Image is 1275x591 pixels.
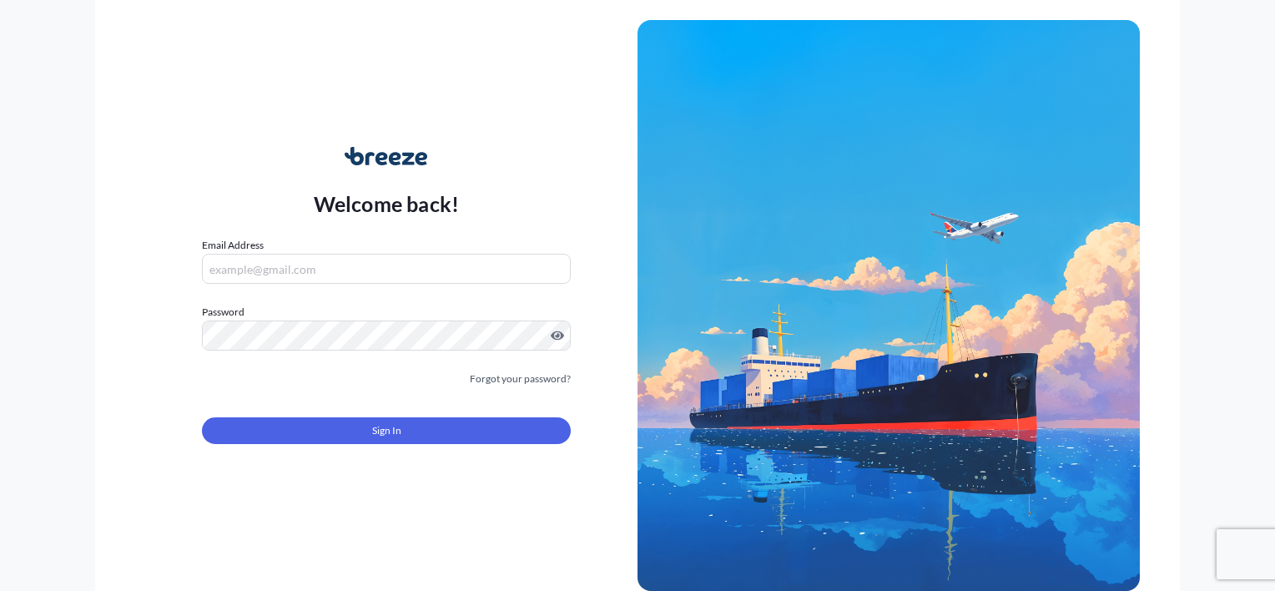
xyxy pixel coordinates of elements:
label: Password [202,304,571,321]
img: Ship illustration [637,20,1140,591]
span: Sign In [372,422,401,439]
button: Sign In [202,417,571,444]
button: Show password [551,329,564,342]
input: example@gmail.com [202,254,571,284]
label: Email Address [202,237,264,254]
a: Forgot your password? [470,371,571,387]
p: Welcome back! [314,190,460,217]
